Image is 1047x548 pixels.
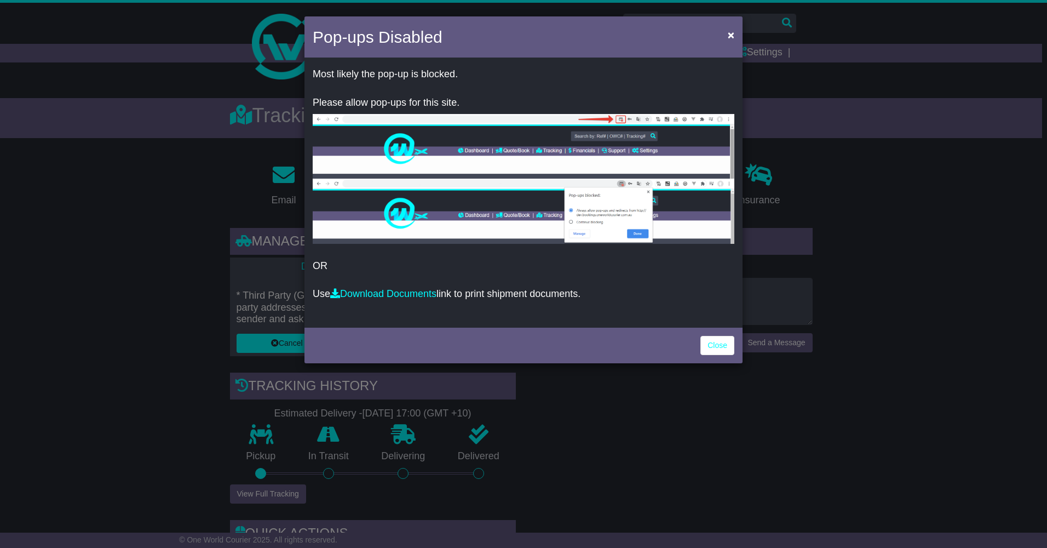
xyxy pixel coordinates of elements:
[722,24,740,46] button: Close
[728,28,734,41] span: ×
[700,336,734,355] a: Close
[304,60,743,325] div: OR
[313,97,734,109] p: Please allow pop-ups for this site.
[313,25,442,49] h4: Pop-ups Disabled
[313,114,734,179] img: allow-popup-1.png
[313,68,734,81] p: Most likely the pop-up is blocked.
[330,288,436,299] a: Download Documents
[313,288,734,300] p: Use link to print shipment documents.
[313,179,734,244] img: allow-popup-2.png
